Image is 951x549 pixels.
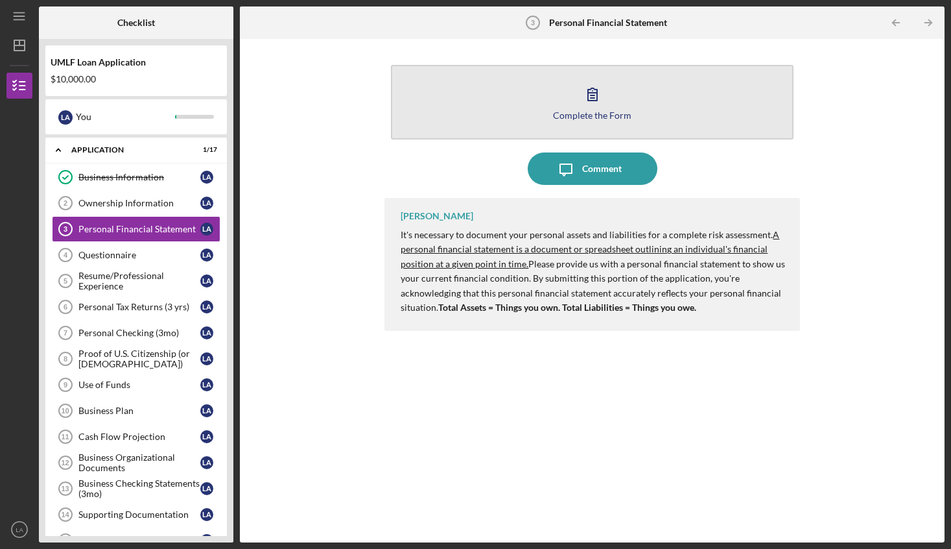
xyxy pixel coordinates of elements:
div: L A [58,110,73,125]
div: Comment [582,152,622,185]
div: [PERSON_NAME] [401,211,473,221]
span: A personal financial statement is a document or spreadsheet outlining an individual's financial p... [401,229,779,269]
tspan: 9 [64,381,67,389]
div: Business Information [78,172,200,182]
tspan: 5 [64,277,67,285]
div: Business Plan [78,406,200,416]
div: Personal Tax Returns (3 yrs) [78,302,200,312]
a: 4QuestionnaireLA [52,242,220,268]
div: UMLF Loan Application [51,57,222,67]
a: 8Proof of U.S. Citizenship (or [DEMOGRAPHIC_DATA])LA [52,346,220,372]
div: L A [200,456,213,469]
div: L A [200,223,213,236]
div: Proof of U.S. Citizenship (or [DEMOGRAPHIC_DATA]) [78,348,200,369]
button: Comment [528,152,657,185]
tspan: 3 [64,225,67,233]
a: 7Personal Checking (3mo)LA [52,320,220,346]
a: 12Business Organizational DocumentsLA [52,450,220,476]
a: 6Personal Tax Returns (3 yrs)LA [52,294,220,320]
strong: Total Assets = Things you own. Total Liabilities = Things you owe. [438,302,696,313]
div: Questionnaire [78,250,200,260]
text: LA [16,526,23,533]
div: L A [200,482,213,495]
div: Signatures [78,535,200,546]
b: Personal Financial Statement [549,18,667,28]
div: Business Organizational Documents [78,452,200,473]
div: L A [200,508,213,521]
div: L A [200,171,213,184]
tspan: 14 [61,511,69,518]
div: L A [200,274,213,287]
tspan: 6 [64,303,67,311]
tspan: 12 [61,459,69,467]
div: L A [200,326,213,339]
div: 1 / 17 [194,146,217,154]
div: L A [200,430,213,443]
tspan: 4 [64,251,68,259]
div: L A [200,249,213,262]
div: $10,000.00 [51,74,222,84]
div: Business Checking Statements (3mo) [78,478,200,499]
a: 11Cash Flow ProjectionLA [52,424,220,450]
a: 2Ownership InformationLA [52,190,220,216]
a: 5Resume/Professional ExperienceLA [52,268,220,294]
a: 10Business PlanLA [52,398,220,424]
div: Use of Funds [78,380,200,390]
div: L A [200,404,213,417]
div: L A [200,378,213,391]
div: You [76,106,175,128]
a: 14Supporting DocumentationLA [52,502,220,528]
p: It's necessary to document your personal assets and liabilities for a complete risk assessment. P... [401,228,786,315]
div: Application [71,146,185,154]
button: Complete the Form [391,65,793,140]
div: L A [200,197,213,210]
tspan: 3 [531,19,535,27]
b: Checklist [117,18,155,28]
div: Cash Flow Projection [78,432,200,442]
div: Ownership Information [78,198,200,208]
tspan: 2 [64,199,67,207]
tspan: 13 [61,485,69,493]
a: 9Use of FundsLA [52,372,220,398]
a: Business InformationLA [52,164,220,190]
div: L A [200,300,213,313]
a: 3Personal Financial StatementLA [52,216,220,242]
div: Personal Checking (3mo) [78,328,200,338]
a: 13Business Checking Statements (3mo)LA [52,476,220,502]
button: LA [6,517,32,543]
tspan: 10 [61,407,69,415]
div: Supporting Documentation [78,509,200,520]
div: Resume/Professional Experience [78,271,200,291]
div: L A [200,534,213,547]
tspan: 7 [64,329,67,337]
div: Personal Financial Statement [78,224,200,234]
div: L A [200,352,213,365]
div: Complete the Form [553,110,631,120]
tspan: 11 [61,433,69,441]
tspan: 8 [64,355,67,363]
